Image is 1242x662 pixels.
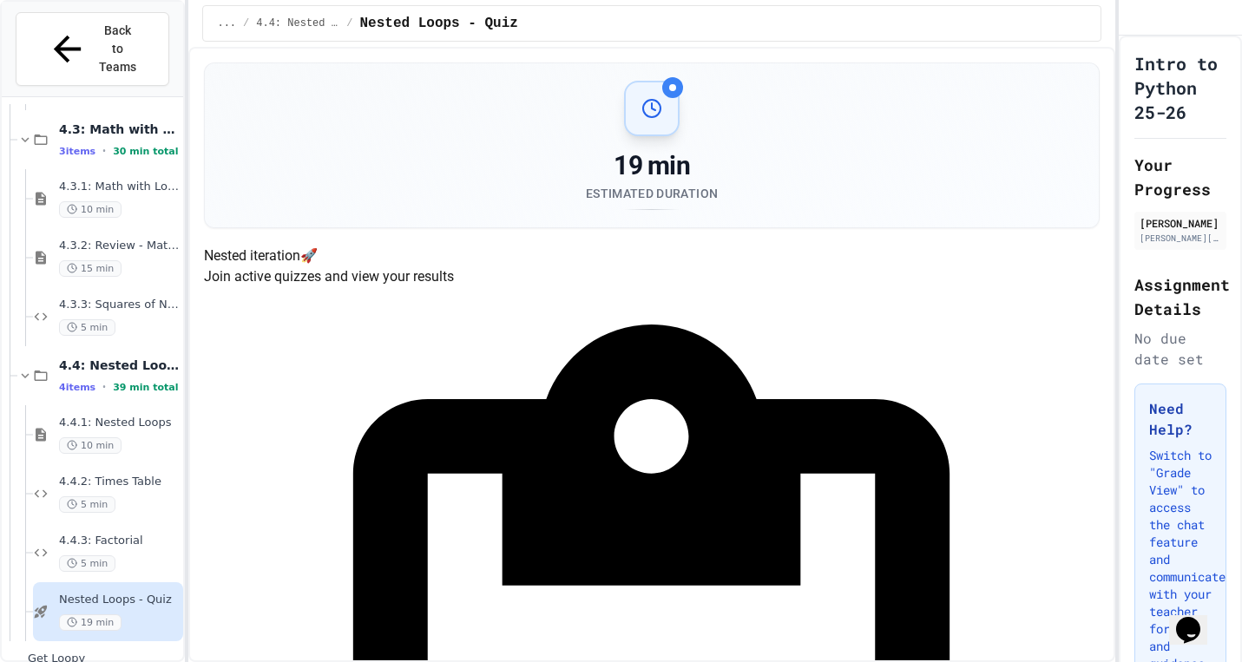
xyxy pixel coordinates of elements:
p: Join active quizzes and view your results [204,266,1099,287]
span: 10 min [59,201,122,218]
h2: Assignment Details [1134,272,1226,321]
span: 4.4.2: Times Table [59,475,180,489]
span: 4.3.1: Math with Loops [59,180,180,194]
span: 30 min total [113,146,178,157]
span: 10 min [59,437,122,454]
span: 4.3: Math with Loops [59,121,180,137]
span: 5 min [59,555,115,572]
span: / [243,16,249,30]
span: 4.4: Nested Loops [59,357,180,373]
span: 4.4.3: Factorial [59,534,180,548]
div: [PERSON_NAME][EMAIL_ADDRESS][DOMAIN_NAME] [1140,232,1221,245]
span: Nested Loops - Quiz [59,593,180,607]
span: Nested Loops - Quiz [359,13,517,34]
div: [PERSON_NAME] [1140,215,1221,231]
span: ... [217,16,236,30]
div: 19 min [586,150,718,181]
span: 5 min [59,319,115,336]
span: 4.4: Nested Loops [256,16,339,30]
span: 3 items [59,146,95,157]
span: 19 min [59,614,122,631]
span: 4.4.1: Nested Loops [59,416,180,430]
h3: Need Help? [1149,398,1212,440]
div: No due date set [1134,328,1226,370]
h2: Your Progress [1134,153,1226,201]
span: • [102,144,106,158]
span: 15 min [59,260,122,277]
span: 39 min total [113,382,178,393]
span: 4 items [59,382,95,393]
span: / [346,16,352,30]
span: Back to Teams [98,22,139,76]
span: • [102,380,106,394]
h1: Intro to Python 25-26 [1134,51,1226,124]
iframe: chat widget [1169,593,1225,645]
h4: Nested iteration 🚀 [204,246,1099,266]
span: 4.3.3: Squares of Numbers [59,298,180,312]
span: 4.3.2: Review - Math with Loops [59,239,180,253]
span: 5 min [59,496,115,513]
div: Estimated Duration [586,185,718,202]
button: Back to Teams [16,12,169,86]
